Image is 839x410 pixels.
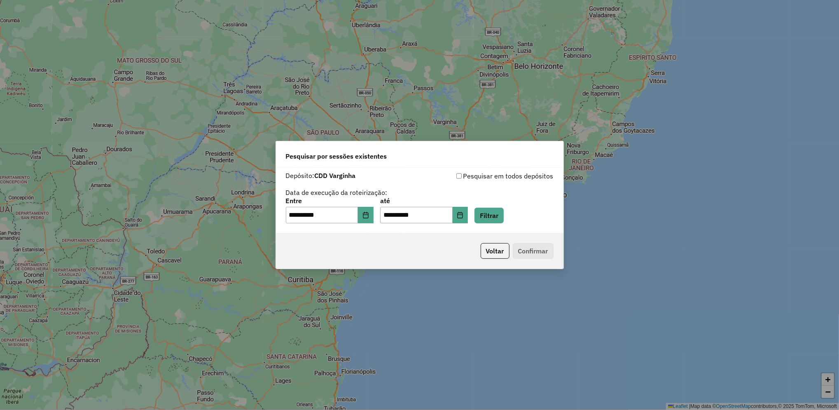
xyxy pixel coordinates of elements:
div: Pesquisar em todos depósitos [420,171,554,181]
label: Entre [286,196,374,206]
span: Pesquisar por sessões existentes [286,151,387,161]
label: Data de execução da roteirização: [286,187,388,197]
label: até [380,196,468,206]
button: Choose Date [358,207,374,223]
label: Depósito: [286,171,356,180]
button: Filtrar [474,208,504,223]
button: Voltar [481,243,509,259]
strong: CDD Varginha [315,171,356,180]
button: Choose Date [453,207,468,223]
